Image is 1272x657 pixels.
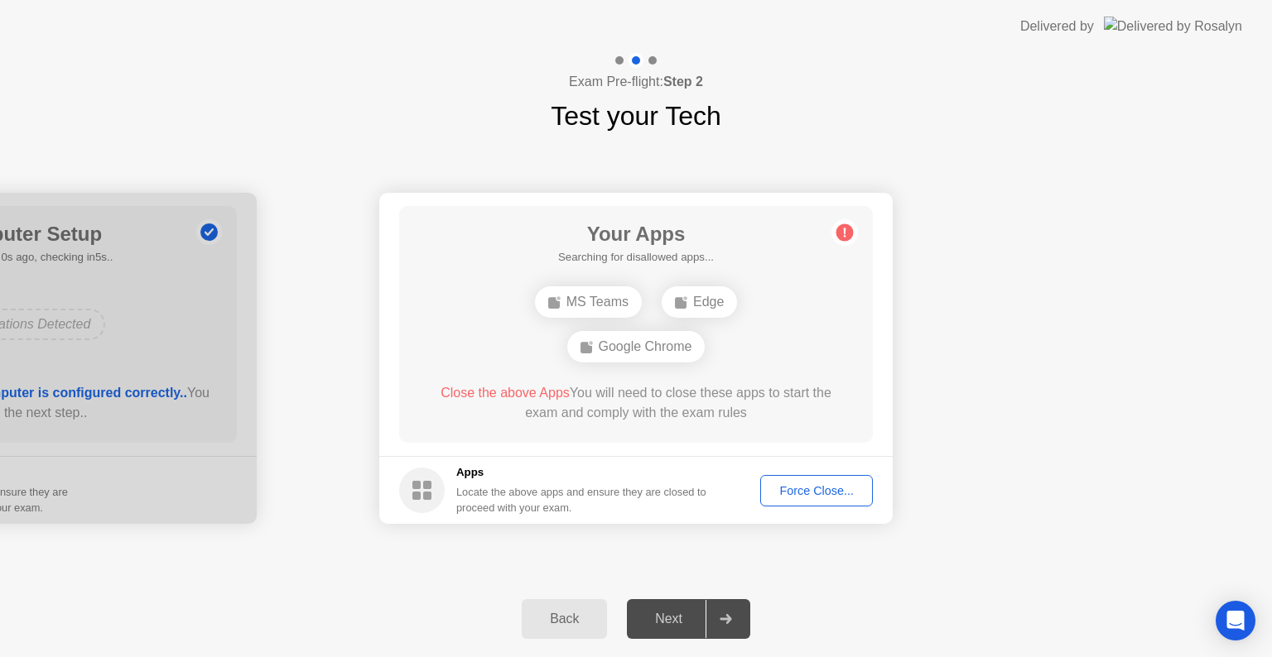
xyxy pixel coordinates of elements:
span: Close the above Apps [441,386,570,400]
button: Next [627,599,750,639]
img: Delivered by Rosalyn [1104,17,1242,36]
h5: Searching for disallowed apps... [558,249,714,266]
div: Google Chrome [567,331,706,362]
h4: Exam Pre-flight: [569,72,703,92]
button: Force Close... [760,475,873,506]
div: MS Teams [535,286,642,318]
div: Locate the above apps and ensure they are closed to proceed with your exam. [456,484,707,516]
h1: Test your Tech [551,96,721,136]
h1: Your Apps [558,219,714,249]
div: Open Intercom Messenger [1216,601,1255,640]
div: Edge [662,286,737,318]
h5: Apps [456,464,707,481]
div: Delivered by [1020,17,1094,36]
div: Back [527,611,602,626]
div: You will need to close these apps to start the exam and comply with the exam rules [423,383,850,423]
div: Next [632,611,706,626]
div: Force Close... [766,484,867,497]
button: Back [522,599,607,639]
b: Step 2 [663,74,703,89]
